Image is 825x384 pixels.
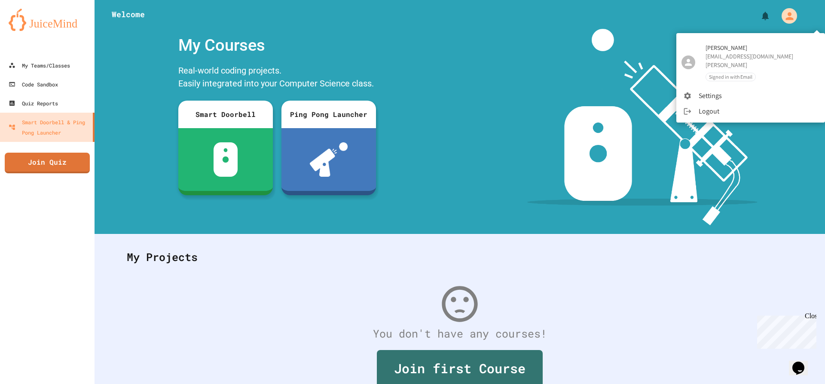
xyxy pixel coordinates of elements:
[706,52,818,69] div: [EMAIL_ADDRESS][DOMAIN_NAME][PERSON_NAME]
[706,43,818,52] span: [PERSON_NAME]
[754,312,816,349] iframe: chat widget
[706,73,755,80] span: Signed in with Email
[676,104,825,119] li: Logout
[3,3,59,55] div: Chat with us now!Close
[789,350,816,375] iframe: chat widget
[676,88,825,104] li: Settings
